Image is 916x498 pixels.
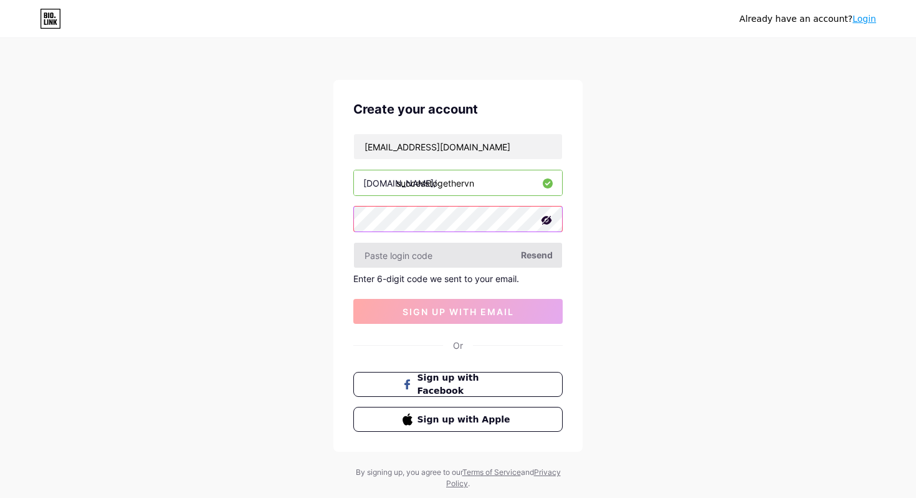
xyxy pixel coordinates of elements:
[403,306,514,317] span: sign up with email
[353,372,563,397] button: Sign up with Facebook
[354,134,562,159] input: Email
[852,14,876,24] a: Login
[353,100,563,119] div: Create your account
[353,273,563,284] div: Enter 6-digit code we sent to your email.
[417,371,514,398] span: Sign up with Facebook
[453,339,463,352] div: Or
[521,248,553,261] span: Resend
[353,407,563,432] button: Sign up with Apple
[352,467,564,489] div: By signing up, you agree to our and .
[462,467,521,477] a: Terms of Service
[740,12,876,26] div: Already have an account?
[417,413,514,426] span: Sign up with Apple
[363,177,437,190] div: [DOMAIN_NAME]/
[354,243,562,268] input: Paste login code
[354,170,562,195] input: username
[353,299,563,324] button: sign up with email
